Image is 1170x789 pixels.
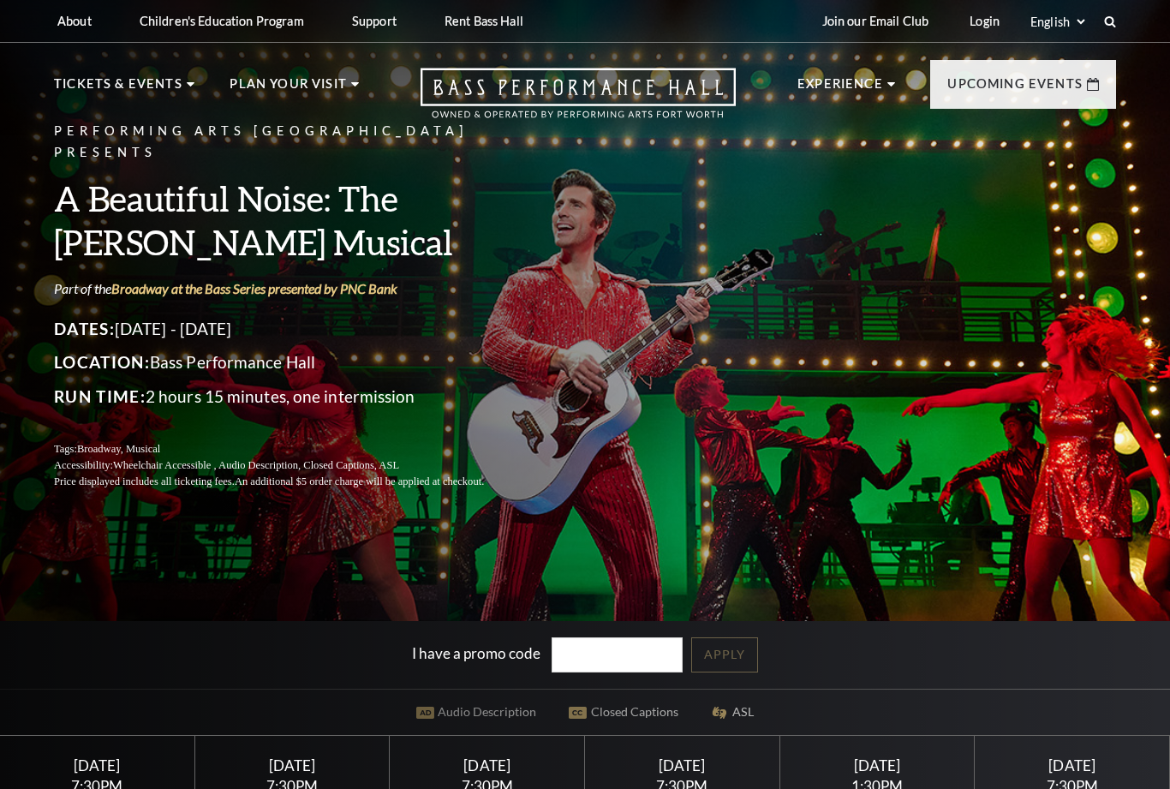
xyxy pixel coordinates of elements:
[800,756,953,774] div: [DATE]
[54,121,525,164] p: Performing Arts [GEOGRAPHIC_DATA] Presents
[113,459,399,471] span: Wheelchair Accessible , Audio Description, Closed Captions, ASL
[54,457,525,474] p: Accessibility:
[412,644,540,662] label: I have a promo code
[606,756,759,774] div: [DATE]
[54,315,525,343] p: [DATE] - [DATE]
[230,74,347,105] p: Plan Your Visit
[410,756,564,774] div: [DATE]
[54,386,146,406] span: Run Time:
[995,756,1149,774] div: [DATE]
[54,441,525,457] p: Tags:
[54,279,525,298] p: Part of the
[54,474,525,490] p: Price displayed includes all ticketing fees.
[140,14,304,28] p: Children's Education Program
[54,319,115,338] span: Dates:
[54,176,525,264] h3: A Beautiful Noise: The [PERSON_NAME] Musical
[54,74,182,105] p: Tickets & Events
[235,475,484,487] span: An additional $5 order charge will be applied at checkout.
[797,74,883,105] p: Experience
[352,14,397,28] p: Support
[54,383,525,410] p: 2 hours 15 minutes, one intermission
[1027,14,1088,30] select: Select:
[54,352,150,372] span: Location:
[947,74,1083,105] p: Upcoming Events
[445,14,523,28] p: Rent Bass Hall
[57,14,92,28] p: About
[111,280,397,296] a: Broadway at the Bass Series presented by PNC Bank
[21,756,174,774] div: [DATE]
[77,443,160,455] span: Broadway, Musical
[54,349,525,376] p: Bass Performance Hall
[215,756,368,774] div: [DATE]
